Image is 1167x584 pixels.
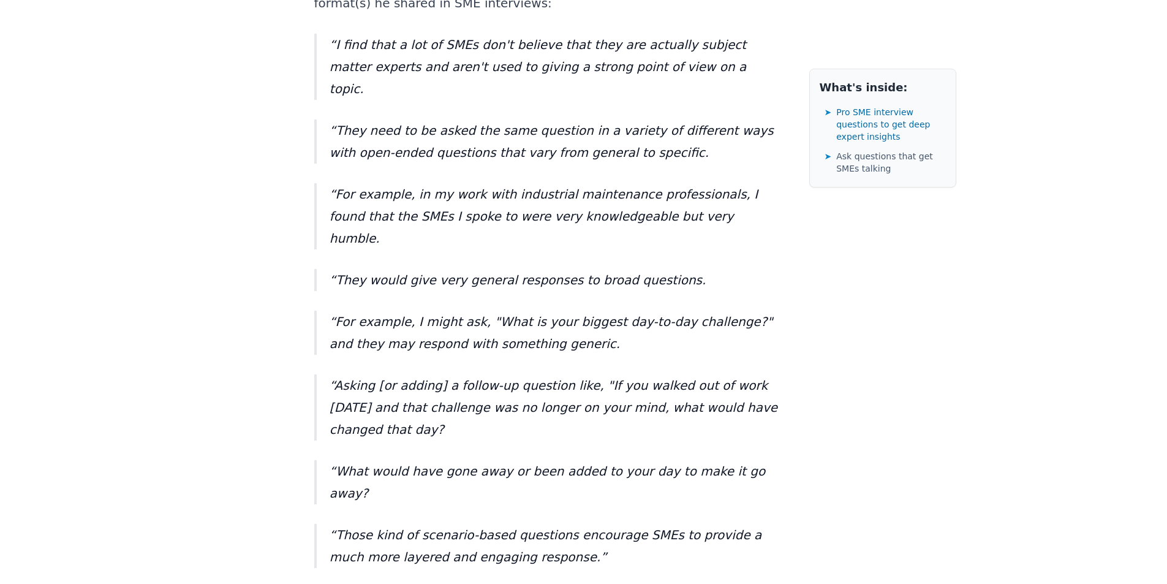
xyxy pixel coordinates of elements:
span: Ask questions that get SMEs talking [836,150,945,175]
span: ➤ [825,150,832,162]
a: ➤Ask questions that get SMEs talking [825,148,946,177]
blockquote: “They would give very general responses to broad questions. [314,269,780,291]
blockquote: “They need to be asked the same question in a variety of different ways with open-ended questions... [314,119,780,164]
blockquote: “What would have gone away or been added to your day to make it go away? [314,460,780,504]
span: Pro SME interview questions to get deep expert insights [836,106,945,143]
a: ➤Pro SME interview questions to get deep expert insights [825,104,946,145]
span: ➤ [825,106,832,118]
blockquote: “For example, in my work with industrial maintenance professionals, I found that the SMEs I spoke... [314,183,780,249]
blockquote: “I find that a lot of SMEs don't believe that they are actually subject matter experts and aren't... [314,34,780,100]
blockquote: “Those kind of scenario-based questions encourage SMEs to provide a much more layered and engagin... [314,524,780,568]
blockquote: “Asking [or adding] a follow-up question like, "If you walked out of work [DATE] and that challen... [314,374,780,441]
blockquote: “For example, I might ask, "What is your biggest day-to-day challenge?" and they may respond with... [314,311,780,355]
h2: What's inside: [820,79,946,96]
